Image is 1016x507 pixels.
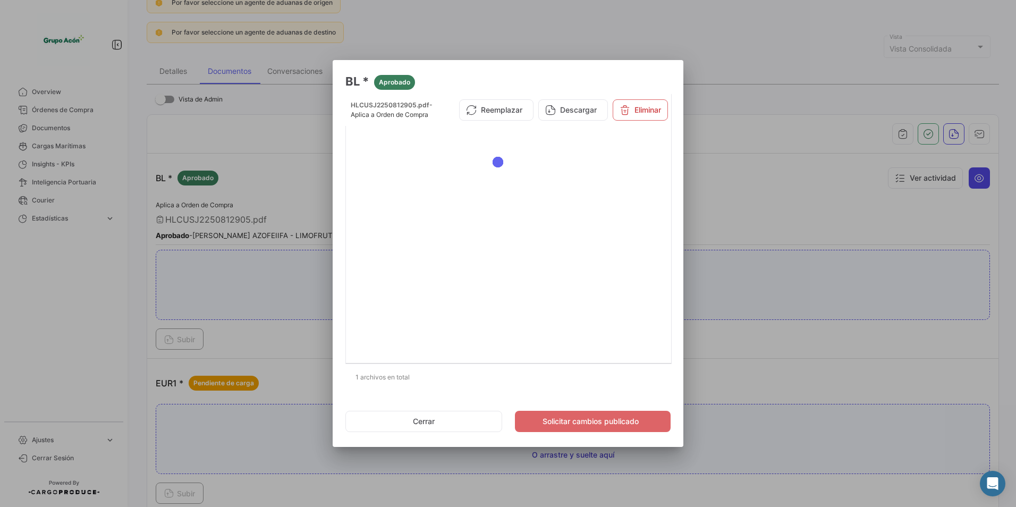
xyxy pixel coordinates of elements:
[613,99,668,121] button: Eliminar
[980,471,1005,496] div: Abrir Intercom Messenger
[345,411,502,432] button: Cerrar
[538,99,608,121] button: Descargar
[351,101,429,109] span: HLCUSJ2250812905.pdf
[345,364,671,391] div: 1 archivos en total
[459,99,534,121] button: Reemplazar
[515,411,671,432] button: Solicitar cambios publicado
[379,78,410,87] span: Aprobado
